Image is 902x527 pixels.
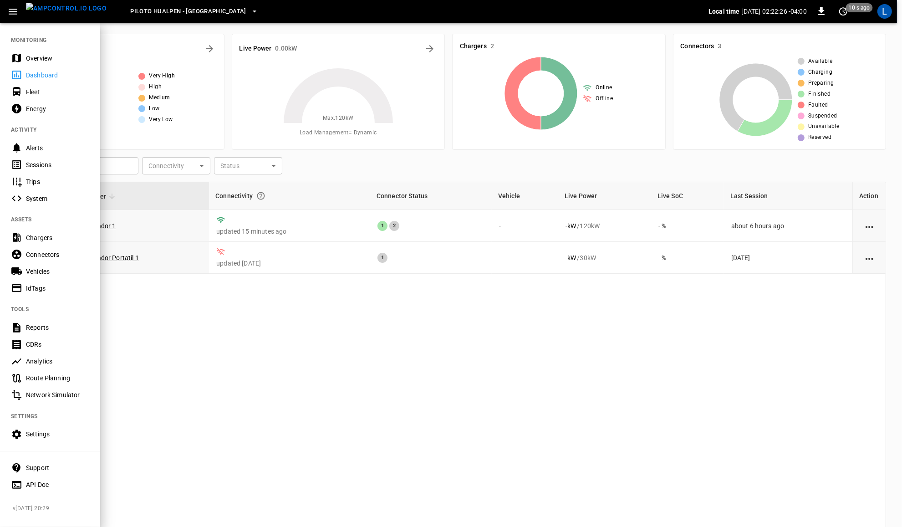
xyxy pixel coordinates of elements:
[26,87,89,97] div: Fleet
[836,4,851,19] button: set refresh interval
[130,6,246,17] span: Piloto Hualpen - [GEOGRAPHIC_DATA]
[26,194,89,203] div: System
[877,4,892,19] div: profile-icon
[742,7,807,16] p: [DATE] 02:22:26 -04:00
[26,284,89,293] div: IdTags
[26,480,89,489] div: API Doc
[26,430,89,439] div: Settings
[26,340,89,349] div: CDRs
[26,177,89,186] div: Trips
[13,504,93,513] span: v [DATE] 20:29
[26,71,89,80] div: Dashboard
[26,160,89,169] div: Sessions
[26,267,89,276] div: Vehicles
[26,390,89,399] div: Network Simulator
[26,250,89,259] div: Connectors
[26,54,89,63] div: Overview
[26,374,89,383] div: Route Planning
[26,233,89,242] div: Chargers
[846,3,873,12] span: 10 s ago
[26,357,89,366] div: Analytics
[26,143,89,153] div: Alerts
[26,3,107,14] img: ampcontrol.io logo
[708,7,740,16] p: Local time
[26,463,89,472] div: Support
[26,323,89,332] div: Reports
[26,104,89,113] div: Energy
